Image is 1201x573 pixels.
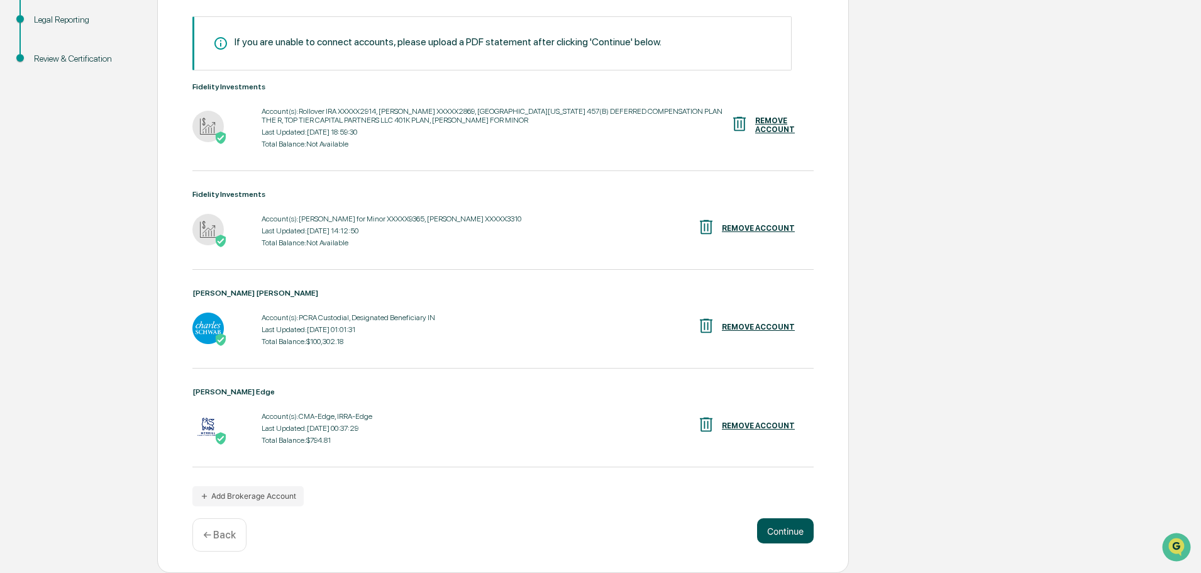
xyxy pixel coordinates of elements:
img: REMOVE ACCOUNT [697,316,716,335]
a: 🗄️Attestations [86,153,161,176]
span: Preclearance [25,159,81,171]
span: Attestations [104,159,156,171]
button: Continue [757,518,814,543]
div: Fidelity Investments [192,190,814,199]
img: Active [214,333,227,346]
div: Start new chat [43,96,206,109]
span: Data Lookup [25,182,79,195]
div: 🗄️ [91,160,101,170]
div: [PERSON_NAME] [PERSON_NAME] [192,289,814,298]
img: Active [214,131,227,144]
button: Add Brokerage Account [192,486,304,506]
div: We're available if you need us! [43,109,159,119]
p: How can we help? [13,26,229,47]
div: REMOVE ACCOUNT [722,224,795,233]
div: Legal Reporting [34,13,137,26]
div: Review & Certification [34,52,137,65]
img: REMOVE ACCOUNT [730,114,749,133]
div: Last Updated: [DATE] 14:12:50 [262,226,521,235]
img: REMOVE ACCOUNT [697,415,716,434]
img: Fidelity Investments - Active [192,111,224,142]
div: Total Balance: $794.81 [262,436,372,445]
div: Total Balance: $100,302.18 [262,337,435,346]
a: Powered byPylon [89,213,152,223]
div: Last Updated: [DATE] 00:37:29 [262,424,372,433]
div: REMOVE ACCOUNT [722,323,795,331]
div: Account(s): PCRA Custodial, Designated Beneficiary IN [262,313,435,322]
img: Charles Schwab - Active [192,313,224,344]
a: 🔎Data Lookup [8,177,84,200]
div: Account(s): [PERSON_NAME] for Minor XXXXX9365, [PERSON_NAME] XXXXX3310 [262,214,521,223]
a: 🖐️Preclearance [8,153,86,176]
div: Account(s): CMA-Edge, IRRA-Edge [262,412,372,421]
div: Total Balance: Not Available [262,140,730,148]
div: Last Updated: [DATE] 01:01:31 [262,325,435,334]
div: If you are unable to connect accounts, please upload a PDF statement after clicking 'Continue' be... [235,36,661,48]
span: Pylon [125,213,152,223]
iframe: Open customer support [1161,531,1195,565]
img: Merrill Edge - Active [192,411,224,443]
div: REMOVE ACCOUNT [755,116,795,134]
div: REMOVE ACCOUNT [722,421,795,430]
div: 🖐️ [13,160,23,170]
div: Account(s): Rollover IRA XXXXX2914, [PERSON_NAME] XXXXX2869, [GEOGRAPHIC_DATA][US_STATE] 457(B) D... [262,107,730,125]
p: ← Back [203,529,236,541]
div: Total Balance: Not Available [262,238,521,247]
img: Active [214,432,227,445]
div: 🔎 [13,184,23,194]
div: Fidelity Investments [192,82,814,91]
img: 1746055101610-c473b297-6a78-478c-a979-82029cc54cd1 [13,96,35,119]
img: Fidelity Investments - Active [192,214,224,245]
div: Last Updated: [DATE] 18:59:30 [262,128,730,136]
img: REMOVE ACCOUNT [697,218,716,236]
img: Active [214,235,227,247]
div: [PERSON_NAME] Edge [192,387,814,396]
button: Start new chat [214,100,229,115]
